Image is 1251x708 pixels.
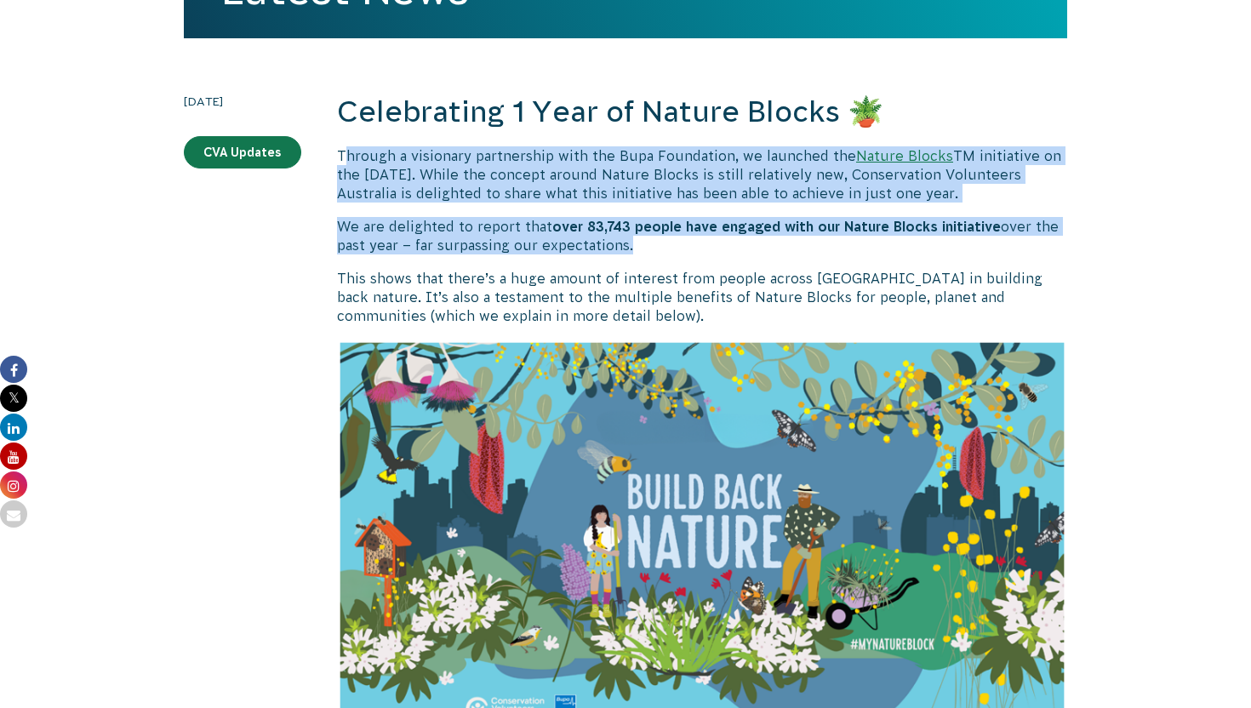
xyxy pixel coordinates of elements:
a: CVA Updates [184,136,301,168]
h2: Celebrating 1 Year of Nature Blocks 🪴 [337,92,1067,133]
p: This shows that there’s a huge amount of interest from people across [GEOGRAPHIC_DATA] in buildin... [337,269,1067,326]
p: Through a visionary partnership with the Bupa Foundation, we launched the TM initiative on the [D... [337,146,1067,203]
p: We are delighted to report that over the past year – far surpassing our expectations. [337,217,1067,255]
time: [DATE] [184,92,301,111]
b: over 83,743 people have engaged with our Nature Blocks initiative [552,219,1001,234]
a: Nature Blocks [856,148,953,163]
